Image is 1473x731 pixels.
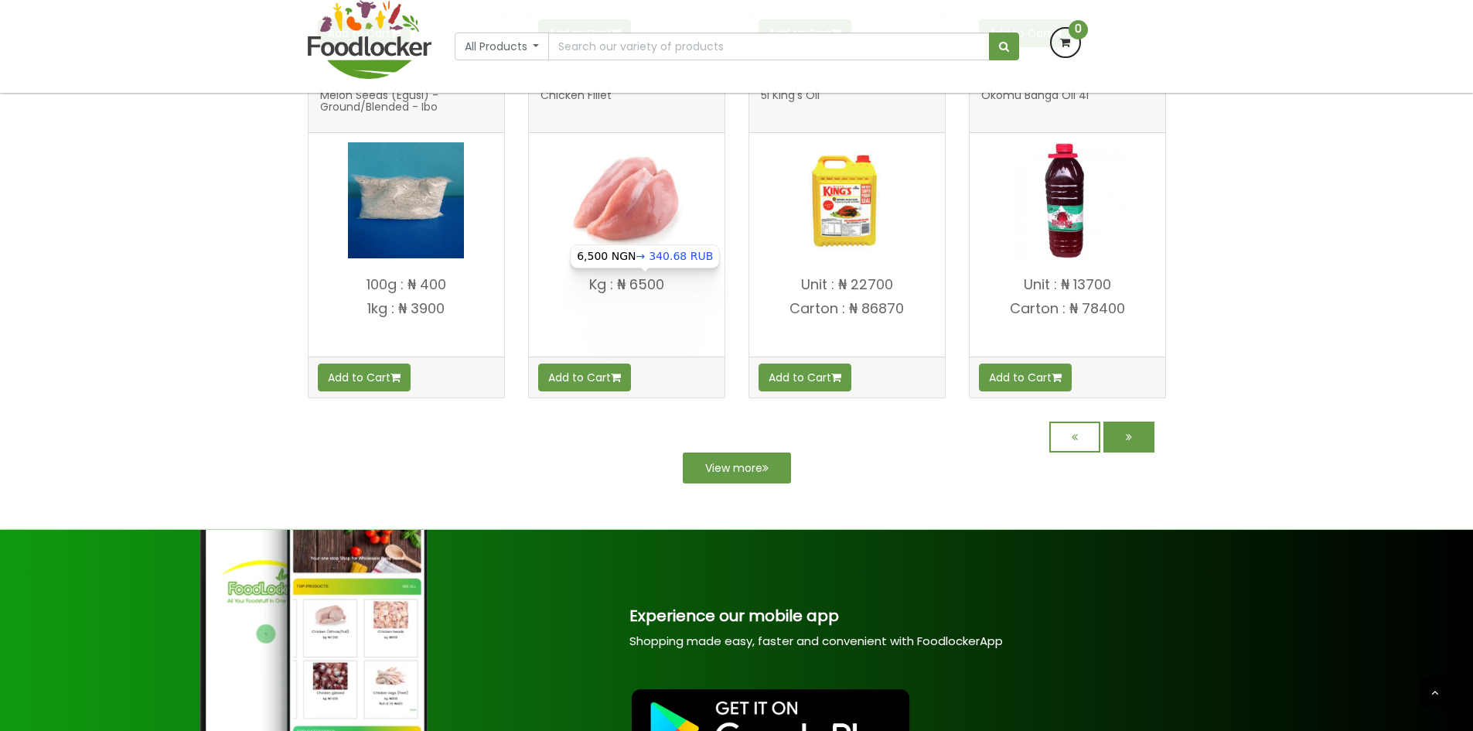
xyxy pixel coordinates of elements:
[683,453,791,483] a: View more
[348,142,464,258] img: Melon Seeds (Egusi) - Ground/Blended - Ibo
[749,301,945,316] p: Carton : ₦ 86870
[529,277,725,292] p: Kg : ₦ 6500
[981,90,1089,121] span: Okomu Banga Oil 4l
[629,607,1438,624] h3: Experience our mobile app
[979,364,1072,391] button: Add to Cart
[831,372,841,383] i: Add to cart
[789,142,905,258] img: 5l King's Oil
[1069,20,1088,39] span: 0
[309,277,504,292] p: 100g : ₦ 400
[538,364,631,391] button: Add to Cart
[390,372,401,383] i: Add to cart
[320,90,493,121] span: Melon Seeds (Egusi) - Ground/Blended - Ibo
[548,32,989,60] input: Search our variety of products
[761,90,820,121] span: 5l King's Oil
[309,301,504,316] p: 1kg : ₦ 3900
[455,32,550,60] button: All Products
[749,277,945,292] p: Unit : ₦ 22700
[970,277,1165,292] p: Unit : ₦ 13700
[629,633,1438,649] p: Shopping made easy, faster and convenient with FoodlockerApp
[611,372,621,383] i: Add to cart
[970,301,1165,316] p: Carton : ₦ 78400
[540,90,612,121] span: Chicken Fillet
[1052,372,1062,383] i: Add to cart
[568,142,684,258] img: Chicken Fillet
[318,364,411,391] button: Add to Cart
[1009,142,1125,258] img: Okomu Banga Oil 4l
[759,364,851,391] button: Add to Cart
